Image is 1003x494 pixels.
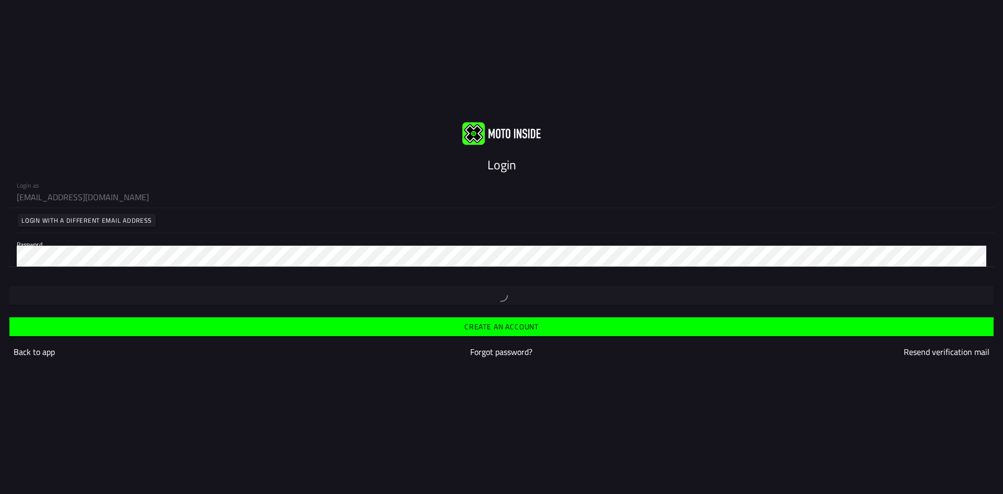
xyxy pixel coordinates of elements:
ion-text: Login [487,155,516,174]
ion-button: Create an account [9,317,994,336]
a: Back to app [14,346,55,358]
ion-button: Login with a different email address [18,214,156,227]
a: Resend verification mail [904,346,989,358]
a: Forgot password? [470,346,532,358]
